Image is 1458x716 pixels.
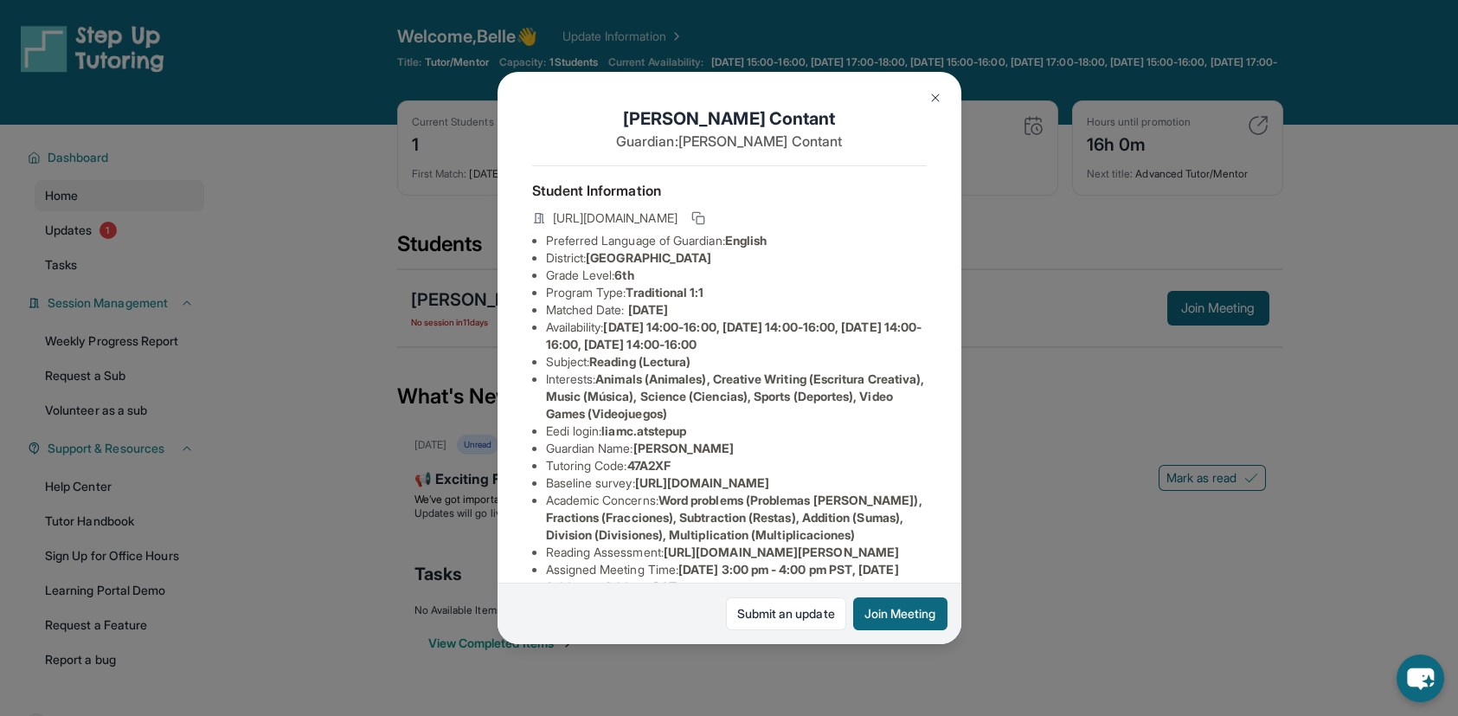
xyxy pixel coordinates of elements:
[627,458,671,473] span: 47A2XF
[546,457,927,474] li: Tutoring Code :
[546,232,927,249] li: Preferred Language of Guardian:
[532,180,927,201] h4: Student Information
[928,91,942,105] img: Close Icon
[546,544,927,561] li: Reading Assessment :
[546,249,927,267] li: District:
[546,319,922,352] span: [DATE] 14:00-16:00, [DATE] 14:00-16:00, [DATE] 14:00-16:00, [DATE] 14:00-16:00
[601,423,686,438] span: liamc.atstepup
[546,474,927,492] li: Baseline survey :
[532,131,927,152] p: Guardian: [PERSON_NAME] Contant
[614,268,633,282] span: 6th
[546,423,927,440] li: Eedi login :
[635,475,769,490] span: [URL][DOMAIN_NAME]
[589,354,690,369] span: Reading (Lectura)
[628,302,668,317] span: [DATE]
[546,440,927,457] li: Guardian Name :
[688,208,709,229] button: Copy link
[532,106,927,131] h1: [PERSON_NAME] Contant
[633,441,735,455] span: [PERSON_NAME]
[546,492,927,544] li: Academic Concerns :
[546,371,927,423] li: Interests :
[546,561,927,596] li: Assigned Meeting Time :
[726,597,846,630] a: Submit an update
[546,353,927,371] li: Subject :
[546,371,925,421] span: Animals (Animales), Creative Writing (Escritura Creativa), Music (Música), Science (Ciencias), Sp...
[546,493,922,542] span: Word problems (Problemas [PERSON_NAME]), Fractions (Fracciones), Subtraction (Restas), Addition (...
[725,233,768,248] span: English
[546,301,927,319] li: Matched Date:
[546,284,927,301] li: Program Type:
[546,319,927,353] li: Availability:
[664,545,899,559] span: [URL][DOMAIN_NAME][PERSON_NAME]
[586,250,711,265] span: [GEOGRAPHIC_DATA]
[853,597,947,630] button: Join Meeting
[546,562,899,594] span: [DATE] 3:00 pm - 4:00 pm PST, [DATE] 3:00 pm - 4:00 pm PST
[626,285,703,300] span: Traditional 1:1
[553,210,678,227] span: [URL][DOMAIN_NAME]
[1397,655,1444,702] button: chat-button
[546,267,927,284] li: Grade Level:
